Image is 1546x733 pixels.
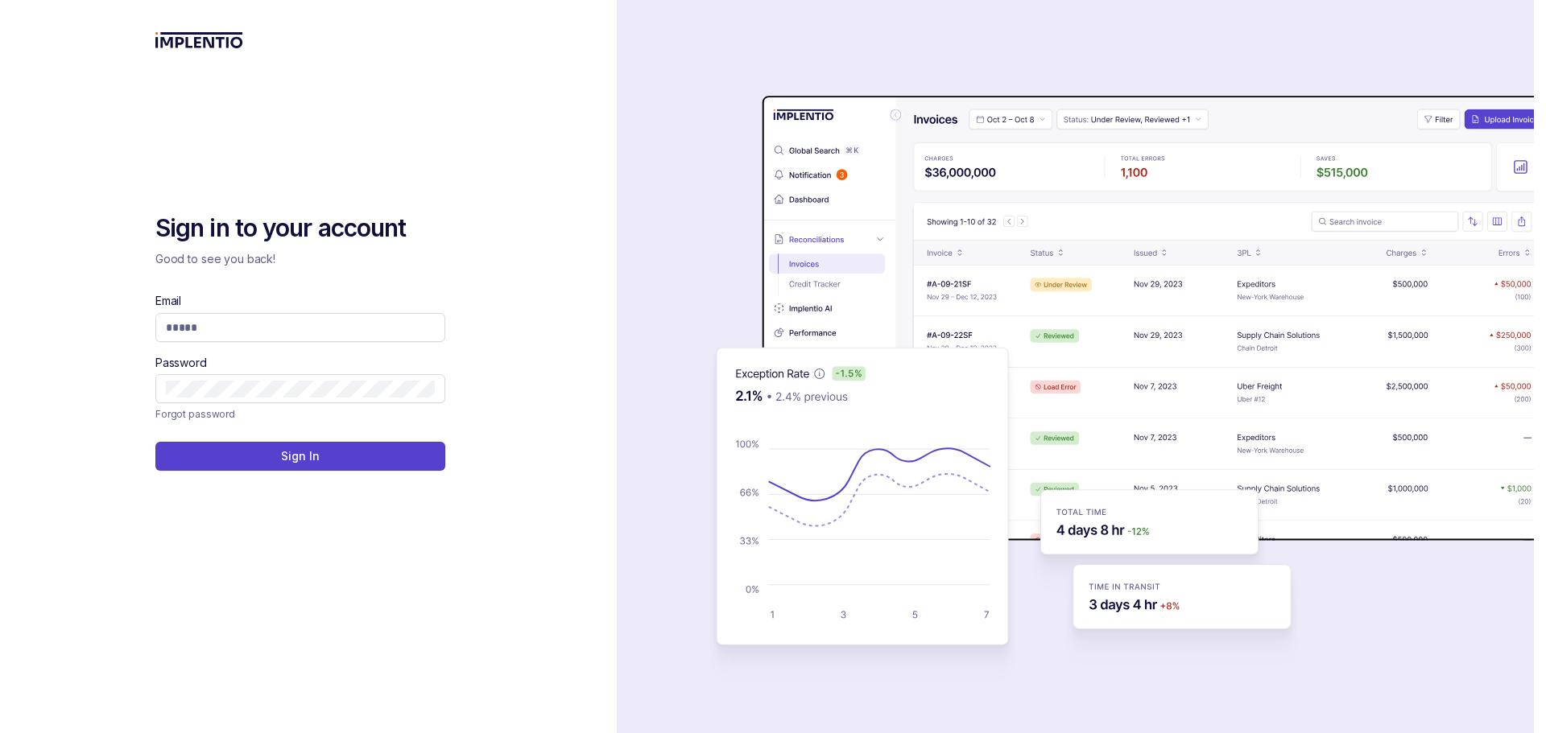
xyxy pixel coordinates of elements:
p: Good to see you back! [155,251,445,267]
label: Email [155,293,181,309]
a: Link Forgot password [155,406,235,422]
button: Sign In [155,442,445,471]
h2: Sign in to your account [155,212,445,245]
p: Forgot password [155,406,235,422]
label: Password [155,355,207,371]
p: Sign In [281,448,319,464]
img: logo [155,32,243,48]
